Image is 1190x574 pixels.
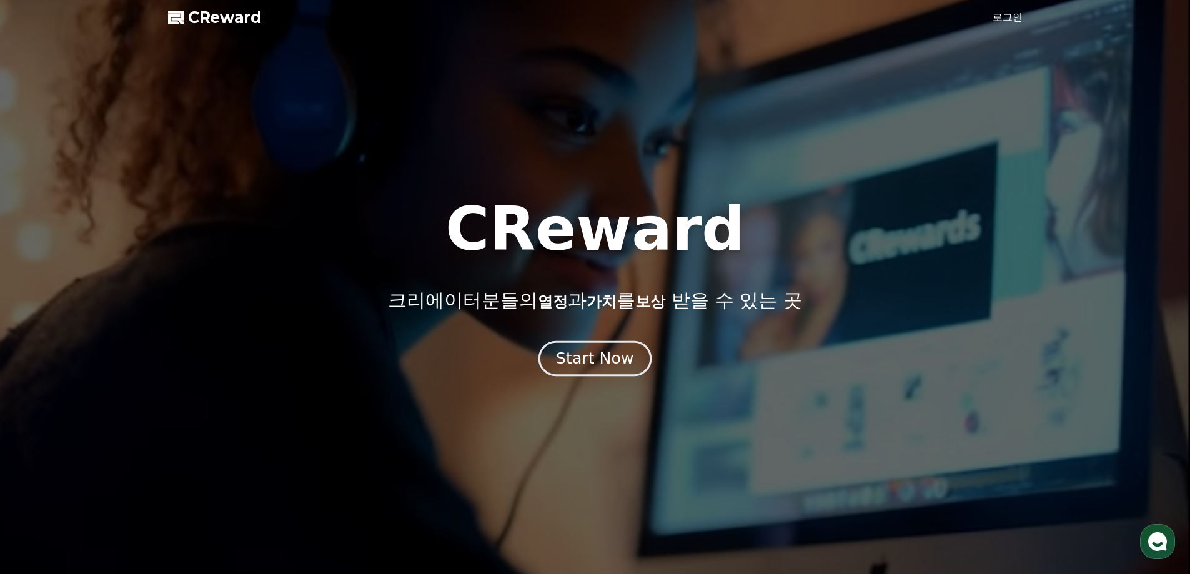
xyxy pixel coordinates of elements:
[39,415,47,425] span: 홈
[538,340,652,376] button: Start Now
[635,293,665,310] span: 보상
[114,415,129,425] span: 대화
[188,7,262,27] span: CReward
[541,354,649,366] a: Start Now
[161,396,240,427] a: 설정
[193,415,208,425] span: 설정
[168,7,262,27] a: CReward
[538,293,568,310] span: 열정
[445,199,745,259] h1: CReward
[587,293,617,310] span: 가치
[4,396,82,427] a: 홈
[556,348,633,369] div: Start Now
[388,289,801,312] p: 크리에이터분들의 과 를 받을 수 있는 곳
[993,10,1023,25] a: 로그인
[82,396,161,427] a: 대화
